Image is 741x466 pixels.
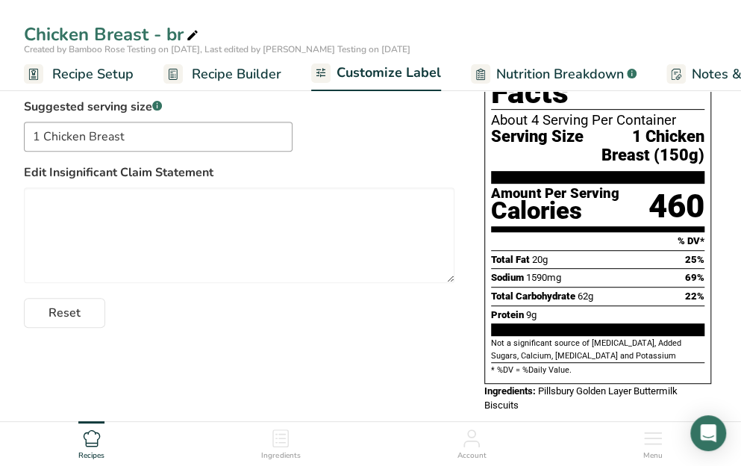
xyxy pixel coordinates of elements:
span: 1590mg [526,272,561,283]
span: 22% [685,291,704,302]
a: Recipe Builder [163,58,281,91]
div: About 4 Serving Per Container [491,113,704,128]
span: Menu [643,450,663,462]
span: Recipes [78,450,104,462]
span: Reset [49,304,81,322]
span: Created by Bamboo Rose Testing on [DATE], Last edited by [PERSON_NAME] Testing on [DATE] [24,43,410,55]
span: Recipe Builder [192,64,281,84]
span: Nutrition Breakdown [496,64,624,84]
span: 1 Chicken Breast (150g) [584,128,704,164]
span: Serving Size [491,128,584,164]
span: Account [457,450,487,462]
span: 69% [685,272,704,283]
section: % DV* [491,232,704,250]
span: Total Fat [491,254,530,265]
span: Total Carbohydrate [491,291,575,302]
span: 9g [526,309,537,320]
a: Customize Label [311,56,441,92]
section: * %DV = %Daily Value. [491,362,704,376]
span: 62g [578,291,593,302]
a: Ingredients [261,422,300,462]
span: Ingredients [261,450,300,462]
section: Not a significant source of [MEDICAL_DATA], Added Sugars, Calcium, [MEDICAL_DATA] and Potassium [491,338,704,362]
span: Customize Label [337,63,441,83]
a: Recipes [78,422,104,462]
div: 460 [648,187,704,226]
button: Reset [24,298,105,328]
label: Edit Insignificant Claim Statement [24,164,454,181]
div: Calories [491,200,619,222]
div: Amount Per Serving [491,187,619,201]
span: Protein [491,309,524,320]
div: Chicken Breast - br [24,21,201,48]
span: 25% [685,254,704,265]
span: Recipe Setup [52,64,134,84]
span: Sodium [491,272,524,283]
a: Nutrition Breakdown [471,58,637,91]
h1: Nutrition Facts [491,41,704,110]
a: Account [457,422,487,462]
a: Recipe Setup [24,58,134,91]
span: Ingredients: [484,385,536,397]
div: Open Intercom Messenger [690,415,726,451]
span: Pillsbury Golden Layer Buttermilk Biscuits [484,385,678,411]
span: 20g [532,254,548,265]
label: Suggested serving size [24,98,293,116]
